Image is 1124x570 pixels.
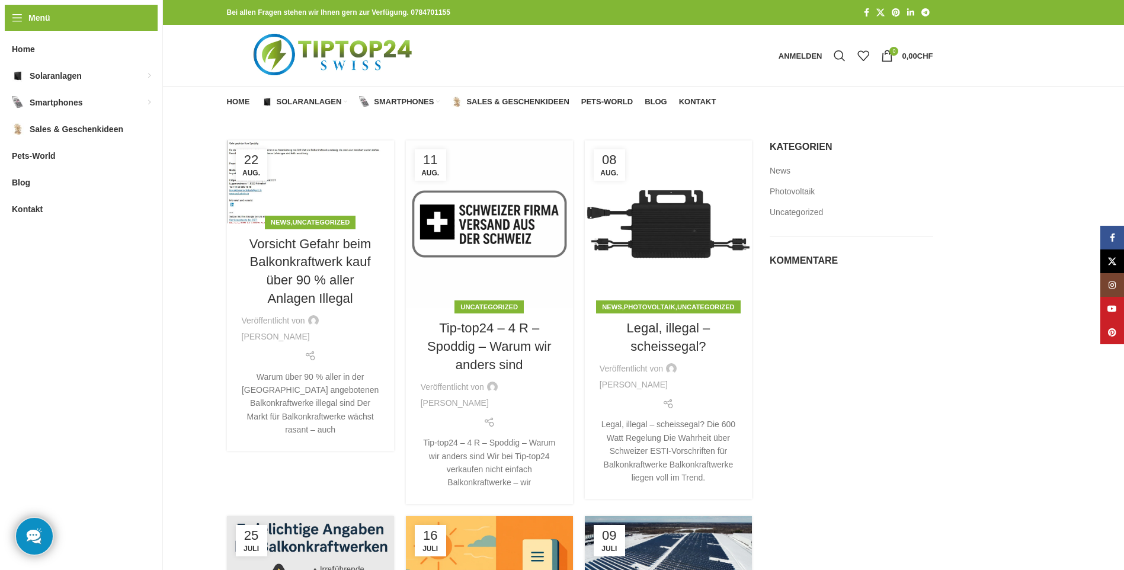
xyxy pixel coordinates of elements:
[427,321,551,372] a: Tip-top24 – 4 R – Spoddig – Warum wir anders sind
[421,396,489,409] a: [PERSON_NAME]
[466,97,569,107] span: Sales & Geschenkideen
[308,315,319,326] img: author-avatar
[677,303,735,310] a: Uncategorized
[12,97,24,108] img: Smartphones
[12,39,35,60] span: Home
[221,90,722,114] div: Hauptnavigation
[419,153,442,166] span: 11
[600,418,737,484] div: Legal, illegal – scheissegal? Die 600 Watt Regelung Die Wahrheit über Schweizer ESTI-Vorschriften...
[581,97,633,107] span: Pets-World
[600,362,663,375] span: Veröffentlicht von
[277,97,342,107] span: Solaranlagen
[30,119,123,140] span: Sales & Geschenkideen
[1100,321,1124,344] a: Pinterest Social Link
[918,5,933,21] a: Telegram Social Link
[888,5,904,21] a: Pinterest Social Link
[249,236,371,306] a: Vorsicht Gefahr beim Balkonkraftwerk kauf über 90 % aller Anlagen Illegal
[889,47,898,56] span: 0
[770,207,824,219] a: Uncategorized
[679,90,716,114] a: Kontakt
[598,153,621,166] span: 08
[487,382,498,392] img: author-avatar
[419,529,442,542] span: 16
[627,321,710,354] a: Legal, illegal – scheissegal?
[242,314,305,327] span: Veröffentlicht von
[773,44,828,68] a: Anmelden
[917,52,933,60] span: CHF
[419,169,442,177] span: Aug.
[602,303,622,310] a: News
[598,545,621,552] span: Juli
[598,169,621,177] span: Aug.
[860,5,873,21] a: Facebook Social Link
[460,303,518,310] a: Uncategorized
[12,145,56,166] span: Pets-World
[421,380,484,393] span: Veröffentlicht von
[28,11,50,24] span: Menü
[374,97,434,107] span: Smartphones
[779,52,822,60] span: Anmelden
[227,90,250,114] a: Home
[581,90,633,114] a: Pets-World
[262,90,348,114] a: Solaranlagen
[227,50,442,60] a: Logo der Website
[1100,226,1124,249] a: Facebook Social Link
[770,140,933,153] h5: Kategorien
[596,300,741,313] div: , ,
[873,5,888,21] a: X Social Link
[770,165,792,177] a: News
[1100,273,1124,297] a: Instagram Social Link
[12,70,24,82] img: Solaranlagen
[359,97,370,107] img: Smartphones
[240,529,263,542] span: 25
[451,97,462,107] img: Sales & Geschenkideen
[770,254,933,267] h5: Kommentare
[12,172,30,193] span: Blog
[293,219,350,226] a: Uncategorized
[851,44,875,68] div: Meine Wunschliste
[240,545,263,552] span: Juli
[645,97,667,107] span: Blog
[242,370,379,437] div: Warum über 90 % aller in der [GEOGRAPHIC_DATA] angebotenen Balkonkraftwerke illegal sind Der Mark...
[227,25,442,87] img: Tiptop24 Nachhaltige & Faire Produkte
[645,90,667,114] a: Blog
[902,52,933,60] bdi: 0,00
[262,97,273,107] img: Solaranlagen
[359,90,440,114] a: Smartphones
[30,65,82,87] span: Solaranlagen
[600,378,668,391] a: [PERSON_NAME]
[271,219,291,226] a: News
[227,97,250,107] span: Home
[1100,249,1124,273] a: X Social Link
[875,44,939,68] a: 0 0,00CHF
[30,92,82,113] span: Smartphones
[12,123,24,135] img: Sales & Geschenkideen
[12,198,43,220] span: Kontakt
[227,8,450,17] strong: Bei allen Fragen stehen wir Ihnen gern zur Verfügung. 0784701155
[598,529,621,542] span: 09
[904,5,918,21] a: LinkedIn Social Link
[421,436,558,489] div: Tip-top24 – 4 R – Spoddig – Warum wir anders sind Wir bei Tip-top24 verkaufen nicht einfach Balko...
[1100,297,1124,321] a: YouTube Social Link
[666,363,677,374] img: author-avatar
[451,90,569,114] a: Sales & Geschenkideen
[419,545,442,552] span: Juli
[240,153,263,166] span: 22
[770,186,816,198] a: Photovoltaik
[828,44,851,68] a: Suche
[624,303,675,310] a: Photovoltaik
[679,97,716,107] span: Kontakt
[240,169,263,177] span: Aug.
[242,330,310,343] a: [PERSON_NAME]
[265,216,356,229] div: ,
